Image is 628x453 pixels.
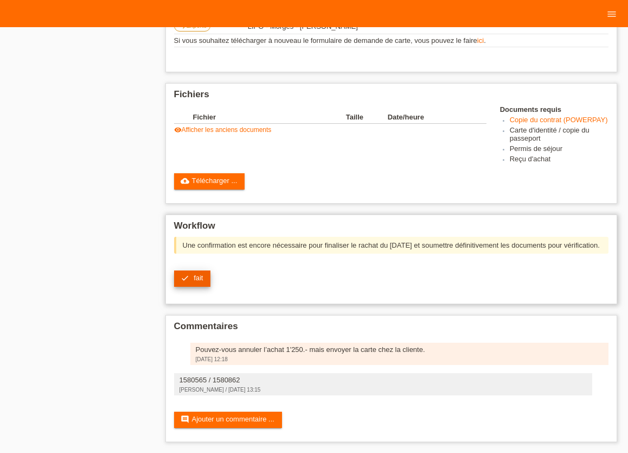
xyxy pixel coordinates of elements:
[510,116,608,124] a: Copie du contrat (POWERPAY)
[181,274,189,282] i: check
[346,111,388,124] th: Taille
[477,36,484,45] a: ici
[194,274,203,282] span: fait
[174,126,272,134] a: visibilityAfficher les anciens documents
[187,22,207,29] span: Exporte
[388,111,471,124] th: Date/heure
[196,345,604,354] div: Pouvez-vous annuler l’achat 1'250.- mais envoyer la carte chez la cliente.
[606,9,617,20] i: menu
[196,356,604,362] div: [DATE] 12:18
[180,376,587,384] div: 1580565 / 1580862
[181,177,189,185] i: cloud_upload
[174,89,609,105] h2: Fichiers
[601,10,623,17] a: menu
[174,34,609,47] td: Si vous souhaitez télécharger à nouveau le formulaire de demande de carte, vous pouvez le faire .
[174,221,609,237] h2: Workflow
[510,155,608,165] li: Reçu d'achat
[174,412,282,428] a: commentAjouter un commentaire ...
[174,126,182,134] i: visibility
[174,321,609,337] h2: Commentaires
[510,126,608,144] li: Carte d'identité / copie du passeport
[193,111,346,124] th: Fichier
[181,415,189,424] i: comment
[180,387,587,393] div: [PERSON_NAME] / [DATE] 13:15
[500,105,608,114] h4: Documents requis
[174,173,245,190] a: cloud_uploadTélécharger ...
[174,270,211,287] a: check fait
[510,144,608,155] li: Permis de séjour
[174,237,609,254] div: Une confirmation est encore nécessaire pour finaliser le rachat du [DATE] et soumettre définitive...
